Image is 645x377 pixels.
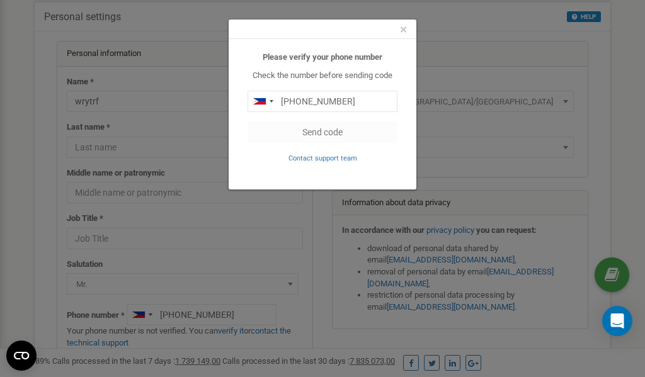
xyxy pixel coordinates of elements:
span: × [400,22,407,37]
a: Contact support team [288,153,357,162]
b: Please verify your phone number [263,52,382,62]
div: Telephone country code [248,91,277,111]
button: Send code [248,121,397,143]
button: Open CMP widget [6,340,37,371]
div: Open Intercom Messenger [602,306,632,336]
p: Check the number before sending code [248,70,397,82]
button: Close [400,23,407,37]
small: Contact support team [288,154,357,162]
input: 0905 123 4567 [248,91,397,112]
